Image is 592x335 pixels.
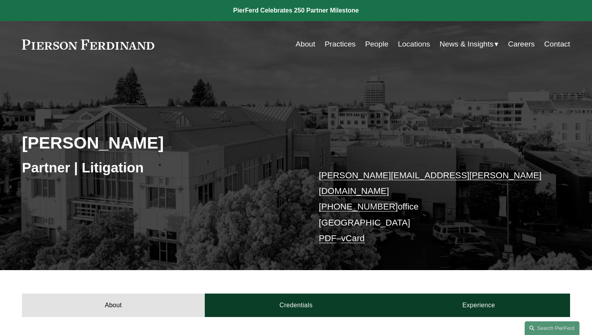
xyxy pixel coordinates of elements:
a: Locations [398,37,430,52]
h2: [PERSON_NAME] [22,133,296,153]
a: Careers [508,37,534,52]
a: Practices [325,37,356,52]
p: office [GEOGRAPHIC_DATA] – [319,168,547,247]
a: folder dropdown [440,37,499,52]
a: People [365,37,388,52]
a: vCard [341,233,365,243]
a: PDF [319,233,336,243]
h3: Partner | Litigation [22,159,296,176]
a: About [296,37,315,52]
span: News & Insights [440,38,494,51]
a: Contact [544,37,570,52]
a: Experience [387,294,570,317]
a: [PHONE_NUMBER] [319,202,398,211]
a: Search this site [525,321,579,335]
a: About [22,294,205,317]
a: [PERSON_NAME][EMAIL_ADDRESS][PERSON_NAME][DOMAIN_NAME] [319,170,541,196]
a: Credentials [205,294,388,317]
